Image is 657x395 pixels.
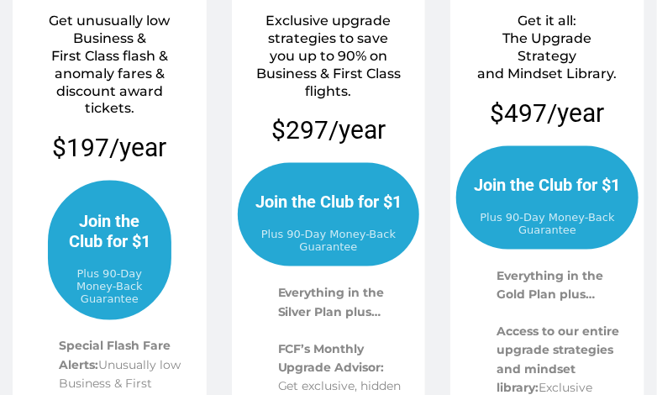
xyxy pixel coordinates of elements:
[51,48,168,116] span: First Class flash & anomaly fares & discount award tickets.
[497,268,603,302] span: Everything in the Gold Plan plus…
[238,163,420,266] a: Join the Club for $1 Plus 90-Day Money-Back Guarantee
[271,113,386,146] p: $297/year
[49,13,170,46] span: Get unusually low Business &
[66,267,153,305] span: Plus 90-Day Money-Back Guarantee
[255,228,403,253] span: Plus 90-Day Money-Back Guarantee
[256,13,401,98] span: Exclusive upgrade strategies to save you up to 90% on Business & First Class flights.
[278,342,385,376] span: FCF’s Monthly Upgrade Advisor:
[456,146,639,250] a: Join the Club for $1 Plus 90-Day Money-Back Guarantee
[66,211,153,251] span: Join the Club for $1
[503,30,592,64] span: The Upgrade Strategy
[59,339,171,372] span: Special Flash Fare Alerts:
[473,211,622,236] span: Plus 90-Day Money-Back Guarantee
[18,131,201,164] p: $197/year
[518,13,577,29] span: Get it all:
[48,181,171,320] a: Join the Club for $1 Plus 90-Day Money-Back Guarantee
[255,192,402,212] span: Join the Club for $1
[475,175,621,195] span: Join the Club for $1
[478,66,618,82] span: and Mindset Library.
[491,97,605,129] p: $497/year
[278,285,385,319] span: Everything in the Silver Plan plus…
